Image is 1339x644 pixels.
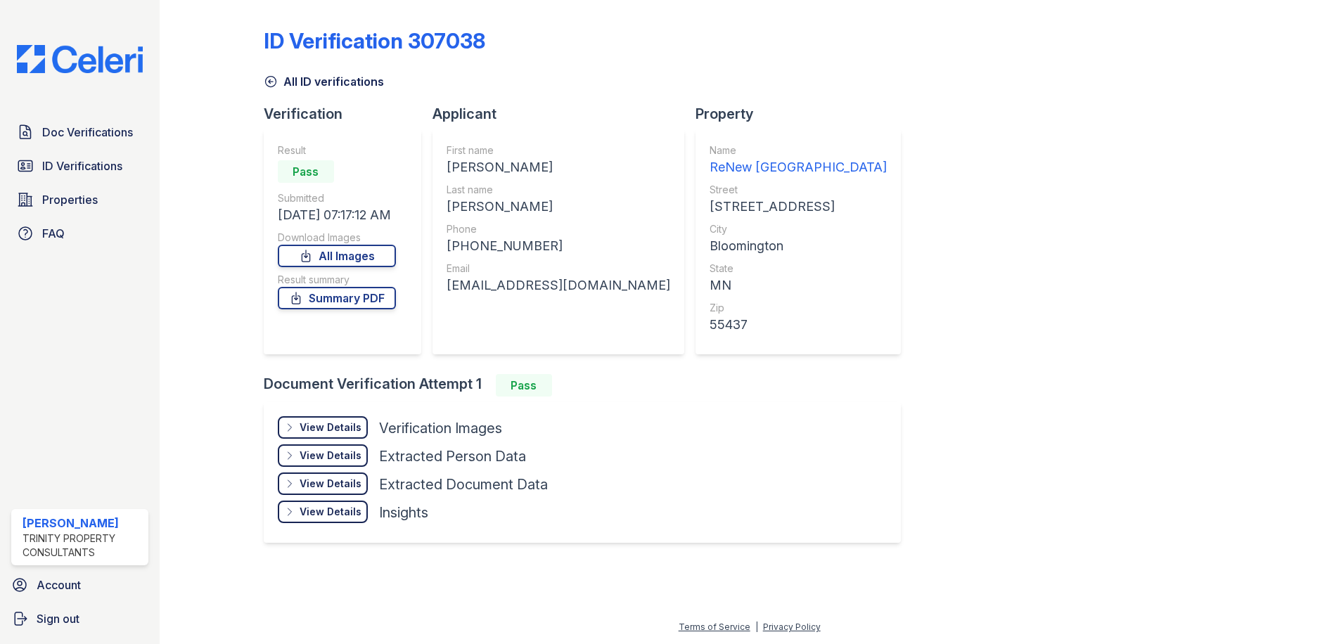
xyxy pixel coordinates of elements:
div: Submitted [278,191,396,205]
div: View Details [300,449,361,463]
div: | [755,622,758,632]
div: Email [447,262,670,276]
div: MN [710,276,887,295]
div: ReNew [GEOGRAPHIC_DATA] [710,157,887,177]
div: View Details [300,420,361,434]
div: City [710,222,887,236]
a: All ID verifications [264,73,384,90]
div: Trinity Property Consultants [23,532,143,560]
div: [PERSON_NAME] [23,515,143,532]
div: [PHONE_NUMBER] [447,236,670,256]
a: ID Verifications [11,152,148,180]
div: Property [696,104,912,124]
div: 55437 [710,315,887,335]
div: Download Images [278,231,396,245]
div: Extracted Person Data [379,446,526,466]
div: Street [710,183,887,197]
a: Privacy Policy [763,622,821,632]
a: Terms of Service [679,622,750,632]
div: Document Verification Attempt 1 [264,374,912,397]
a: Properties [11,186,148,214]
div: Pass [496,374,552,397]
div: Bloomington [710,236,887,256]
a: Doc Verifications [11,118,148,146]
div: Last name [447,183,670,197]
a: Account [6,571,154,599]
div: Pass [278,160,334,183]
div: Verification [264,104,433,124]
div: Extracted Document Data [379,475,548,494]
a: Sign out [6,605,154,633]
div: [PERSON_NAME] [447,197,670,217]
img: CE_Logo_Blue-a8612792a0a2168367f1c8372b55b34899dd931a85d93a1a3d3e32e68fde9ad4.png [6,45,154,73]
div: [PERSON_NAME] [447,157,670,177]
div: Phone [447,222,670,236]
a: Name ReNew [GEOGRAPHIC_DATA] [710,143,887,177]
a: FAQ [11,219,148,247]
span: Properties [42,191,98,208]
div: Result summary [278,273,396,287]
div: State [710,262,887,276]
div: Result [278,143,396,157]
span: Account [37,577,81,593]
div: [EMAIL_ADDRESS][DOMAIN_NAME] [447,276,670,295]
div: [STREET_ADDRESS] [710,197,887,217]
div: ID Verification 307038 [264,28,485,53]
iframe: chat widget [1280,588,1325,630]
a: All Images [278,245,396,267]
div: View Details [300,477,361,491]
div: First name [447,143,670,157]
div: Name [710,143,887,157]
span: FAQ [42,225,65,242]
div: Verification Images [379,418,502,438]
div: [DATE] 07:17:12 AM [278,205,396,225]
span: ID Verifications [42,157,122,174]
span: Sign out [37,610,79,627]
div: Insights [379,503,428,522]
div: Applicant [433,104,696,124]
div: Zip [710,301,887,315]
a: Summary PDF [278,287,396,309]
span: Doc Verifications [42,124,133,141]
div: View Details [300,505,361,519]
